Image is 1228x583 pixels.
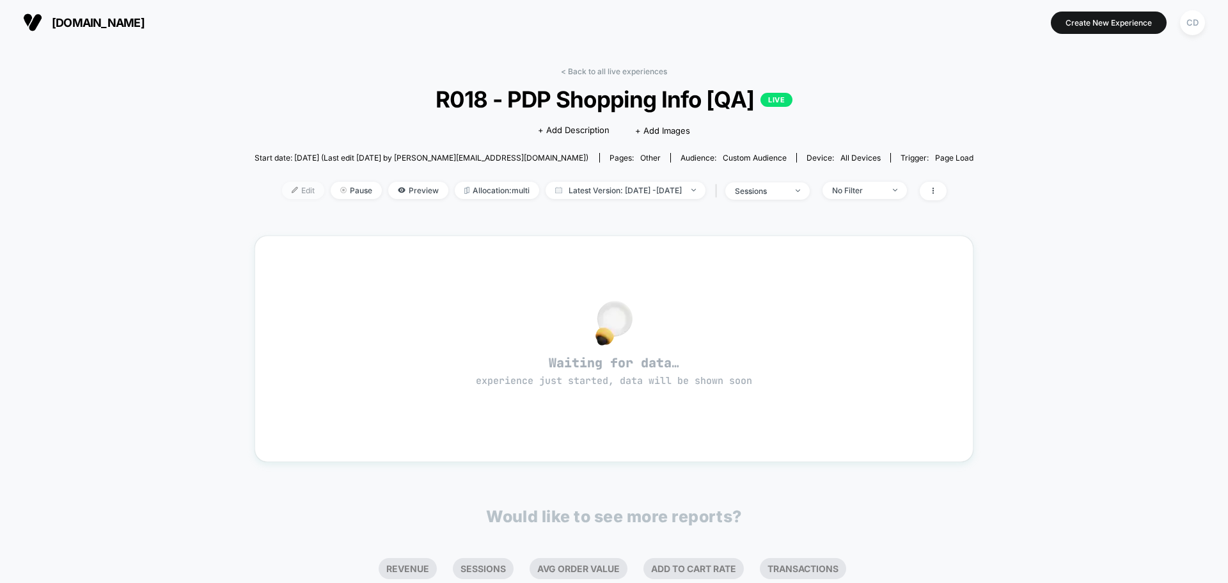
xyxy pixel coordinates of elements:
img: end [796,189,800,192]
span: | [712,182,725,200]
img: end [691,189,696,191]
div: Pages: [610,153,661,163]
p: LIVE [760,93,792,107]
li: Revenue [379,558,437,579]
li: Add To Cart Rate [643,558,744,579]
div: CD [1180,10,1205,35]
img: Visually logo [23,13,42,32]
span: + Add Description [538,124,610,137]
div: sessions [735,186,786,196]
button: CD [1176,10,1209,36]
span: Page Load [935,153,973,163]
span: Edit [282,182,324,199]
span: Start date: [DATE] (Last edit [DATE] by [PERSON_NAME][EMAIL_ADDRESS][DOMAIN_NAME]) [255,153,588,163]
img: end [340,187,347,193]
span: all devices [840,153,881,163]
span: Custom Audience [723,153,787,163]
a: < Back to all live experiences [561,67,667,76]
span: Latest Version: [DATE] - [DATE] [546,182,705,199]
img: no_data [595,301,633,346]
button: Create New Experience [1051,12,1167,34]
span: other [640,153,661,163]
img: rebalance [464,187,469,194]
img: edit [292,187,298,193]
span: R018 - PDP Shopping Info [QA] [290,86,938,113]
span: Device: [796,153,890,163]
div: No Filter [832,186,883,195]
span: [DOMAIN_NAME] [52,16,145,29]
span: experience just started, data will be shown soon [476,374,752,387]
span: Pause [331,182,382,199]
div: Trigger: [901,153,973,163]
li: Avg Order Value [530,558,627,579]
p: Would like to see more reports? [486,507,742,526]
img: end [893,189,897,191]
span: + Add Images [635,125,690,136]
div: Audience: [681,153,787,163]
button: [DOMAIN_NAME] [19,12,148,33]
img: calendar [555,187,562,193]
span: Preview [388,182,448,199]
li: Sessions [453,558,514,579]
span: Waiting for data… [278,355,951,388]
li: Transactions [760,558,846,579]
span: Allocation: multi [455,182,539,199]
